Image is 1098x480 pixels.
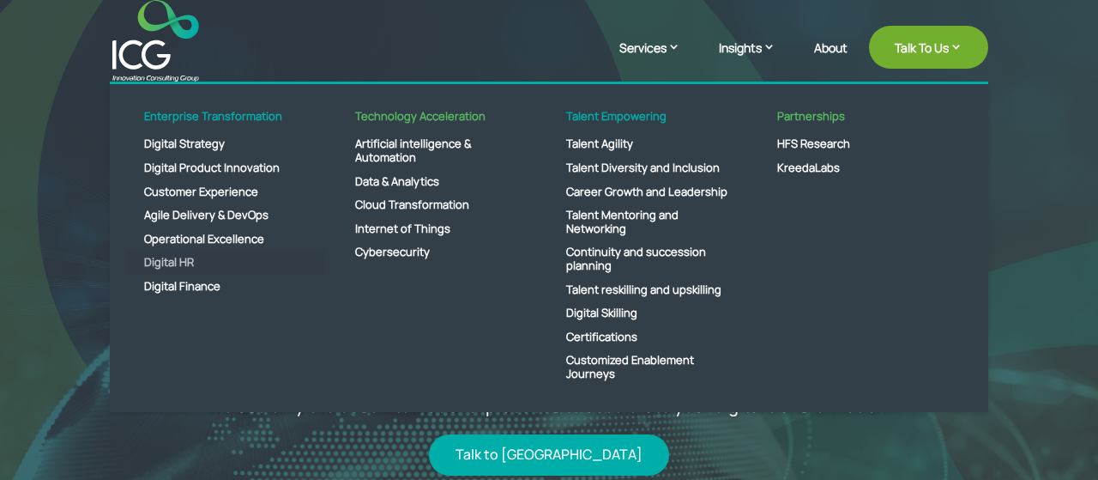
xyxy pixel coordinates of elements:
[338,193,535,217] a: Cloud Transformation
[869,26,988,69] a: Talk To Us
[127,110,324,133] a: Enterprise Transformation
[760,110,957,133] a: Partnerships
[127,180,324,204] a: Customer Experience
[127,228,324,252] a: Operational Excellence
[338,110,535,133] a: Technology Acceleration
[127,132,324,156] a: Digital Strategy
[549,204,746,240] a: Talent Mentoring and Networking
[760,132,957,156] a: HFS Research
[760,156,957,180] a: KreedaLabs
[549,156,746,180] a: Talent Diversity and Inclusion
[338,132,535,169] a: Artificial intelligence & Automation
[429,434,669,475] a: Talk to [GEOGRAPHIC_DATA]
[549,278,746,302] a: Talent reskilling and upskilling
[127,251,324,275] a: Digital HR
[549,349,746,386] a: Customized Enablement Journeys
[814,41,848,82] a: About
[549,240,746,277] a: Continuity and succession planning
[549,301,746,325] a: Digital Skilling
[719,39,793,82] a: Insights
[549,132,746,156] a: Talent Agility
[549,180,746,204] a: Career Growth and Leadership
[812,295,1098,480] iframe: Chat Widget
[619,39,697,82] a: Services
[549,110,746,133] a: Talent Empowering
[549,325,746,349] a: Certifications
[127,156,324,180] a: Digital Product Innovation
[338,217,535,241] a: Internet of Things
[338,170,535,194] a: Data & Analytics
[127,204,324,228] a: Agile Delivery & DevOps
[338,240,535,264] a: Cybersecurity
[127,275,324,299] a: Digital Finance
